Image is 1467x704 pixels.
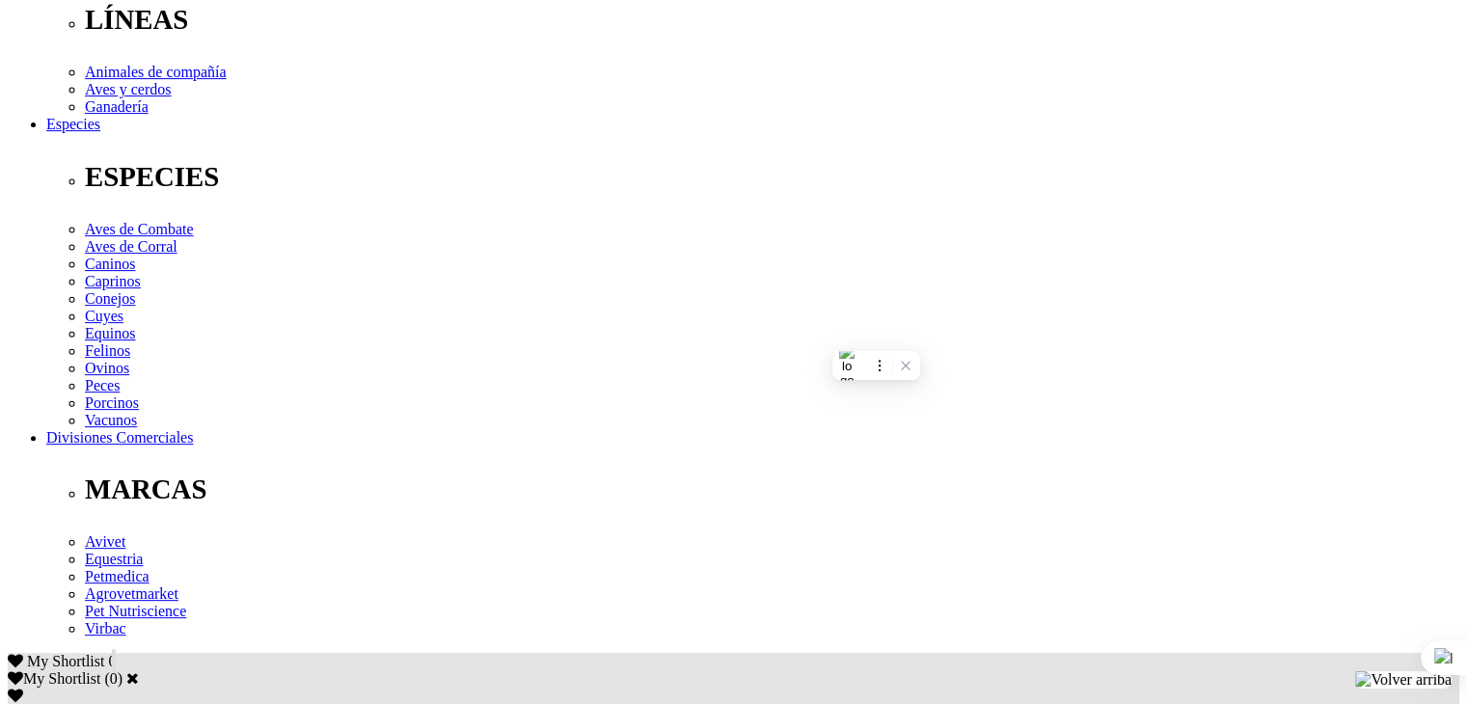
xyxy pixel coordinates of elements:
[85,325,135,341] a: Equinos
[46,116,100,132] a: Especies
[1355,671,1452,689] img: Volver arriba
[85,161,1459,193] p: ESPECIES
[46,429,193,446] a: Divisiones Comerciales
[85,81,171,97] a: Aves y cerdos
[85,394,139,411] a: Porcinos
[85,308,123,324] a: Cuyes
[85,238,177,255] a: Aves de Corral
[85,4,1459,36] p: LÍNEAS
[85,377,120,393] a: Peces
[85,290,135,307] a: Conejos
[85,412,137,428] a: Vacunos
[10,495,333,694] iframe: Brevo live chat
[85,64,227,80] a: Animales de compañía
[85,273,141,289] a: Caprinos
[85,98,149,115] a: Ganadería
[8,670,100,687] label: My Shortlist
[85,360,129,376] a: Ovinos
[85,221,194,237] a: Aves de Combate
[85,474,1459,505] p: MARCAS
[85,342,130,359] a: Felinos
[85,256,135,272] a: Caninos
